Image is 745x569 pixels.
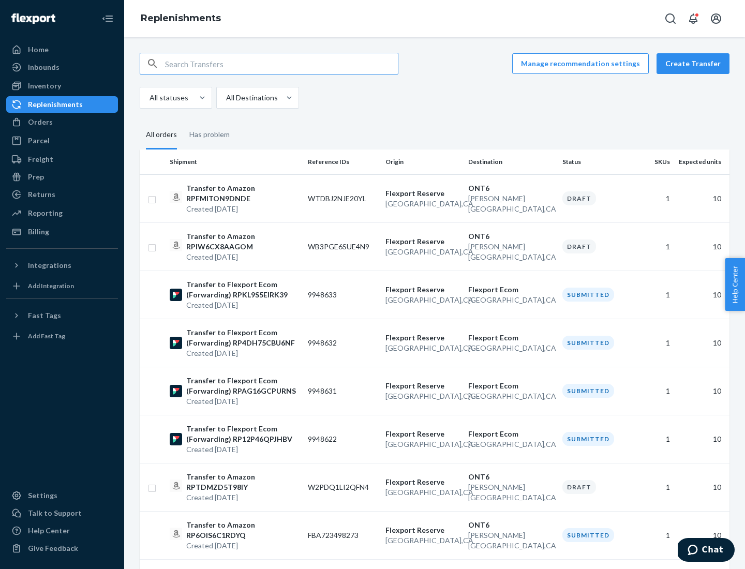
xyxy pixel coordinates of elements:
div: Settings [28,490,57,501]
p: [GEOGRAPHIC_DATA] , CA [468,391,554,401]
p: [GEOGRAPHIC_DATA] , CA [385,391,460,401]
p: [GEOGRAPHIC_DATA] , CA [385,439,460,450]
div: All Destinations [226,93,278,103]
p: Flexport Reserve [385,477,460,487]
div: Integrations [28,260,71,271]
button: Fast Tags [6,307,118,324]
div: Prep [28,172,44,182]
th: Reference IDs [304,149,381,174]
a: Settings [6,487,118,504]
p: Transfer to Amazon RPIW6CX8AAGOM [186,231,300,252]
p: Transfer to Flexport Ecom (Forwarding) RPAG16GCPURNS [186,376,300,396]
p: [GEOGRAPHIC_DATA] , CA [385,247,460,257]
p: [PERSON_NAME][GEOGRAPHIC_DATA] , CA [468,482,554,503]
ol: breadcrumbs [132,4,229,34]
button: Talk to Support [6,505,118,521]
a: Add Fast Tag [6,328,118,345]
p: Created [DATE] [186,541,300,551]
td: 10 [674,319,729,367]
p: Flexport Reserve [385,333,460,343]
p: Flexport Ecom [468,284,554,295]
td: WB3PGE6SUE4N9 [304,222,381,271]
td: 10 [674,463,729,511]
button: Manage recommendation settings [512,53,649,74]
th: SKUs [635,149,674,174]
div: Fast Tags [28,310,61,321]
td: 9948633 [304,271,381,319]
td: 1 [635,511,674,559]
p: Created [DATE] [186,300,300,310]
td: 1 [635,271,674,319]
a: Reporting [6,205,118,221]
a: Replenishments [6,96,118,113]
p: Transfer to Flexport Ecom (Forwarding) RPKL9S5EIRK39 [186,279,300,300]
iframe: Opens a widget where you can chat to one of our agents [678,538,735,564]
p: Flexport Reserve [385,429,460,439]
div: Submitted [562,336,614,350]
input: All Destinations [225,93,226,103]
a: Create Transfer [657,53,729,74]
p: [GEOGRAPHIC_DATA] , CA [468,343,554,353]
div: Orders [28,117,53,127]
a: Orders [6,114,118,130]
a: Inventory [6,78,118,94]
td: 10 [674,222,729,271]
td: 1 [635,319,674,367]
p: ONT6 [468,472,554,482]
th: Status [558,149,636,174]
div: Inventory [28,81,61,91]
p: Created [DATE] [186,348,300,358]
button: Integrations [6,257,118,274]
p: Flexport Ecom [468,333,554,343]
div: Submitted [562,528,614,542]
th: Origin [381,149,464,174]
th: Shipment [166,149,304,174]
a: Freight [6,151,118,168]
div: Parcel [28,136,50,146]
p: Flexport Ecom [468,381,554,391]
th: Expected units [674,149,729,174]
div: All statuses [150,93,188,103]
button: Open notifications [683,8,704,29]
p: Transfer to Flexport Ecom (Forwarding) RP12P46QPJHBV [186,424,300,444]
td: 1 [635,367,674,415]
td: 10 [674,367,729,415]
td: 1 [635,222,674,271]
p: Flexport Reserve [385,525,460,535]
p: [PERSON_NAME][GEOGRAPHIC_DATA] , CA [468,242,554,262]
p: Transfer to Amazon RP6OIS6C1RDYQ [186,520,300,541]
div: Talk to Support [28,508,82,518]
button: Give Feedback [6,540,118,557]
a: Add Integration [6,278,118,294]
td: WTDBJ2NJE20YL [304,174,381,222]
td: 10 [674,511,729,559]
td: 9948622 [304,415,381,463]
a: Prep [6,169,118,185]
a: Parcel [6,132,118,149]
button: Open Search Box [660,8,681,29]
p: Flexport Ecom [468,429,554,439]
button: Help Center [725,258,745,311]
div: Home [28,44,49,55]
p: Flexport Reserve [385,188,460,199]
p: Created [DATE] [186,444,300,455]
p: Flexport Reserve [385,236,460,247]
td: 10 [674,415,729,463]
td: 9948632 [304,319,381,367]
div: Draft [562,239,596,253]
p: [GEOGRAPHIC_DATA] , CA [385,295,460,305]
p: Created [DATE] [186,252,300,262]
td: W2PDQ1LI2QFN4 [304,463,381,511]
td: 1 [635,415,674,463]
div: Replenishments [28,99,83,110]
div: Add Fast Tag [28,332,65,340]
p: [PERSON_NAME][GEOGRAPHIC_DATA] , CA [468,193,554,214]
p: ONT6 [468,183,554,193]
td: 10 [674,271,729,319]
div: Draft [562,480,596,494]
td: 1 [635,174,674,222]
a: Replenishments [141,12,221,24]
